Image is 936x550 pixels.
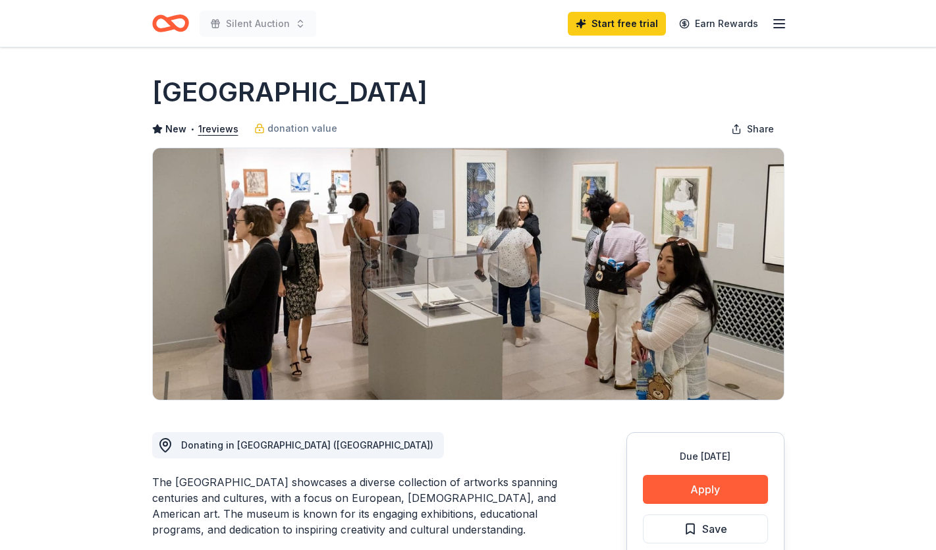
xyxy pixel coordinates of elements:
[152,8,189,39] a: Home
[721,116,785,142] button: Share
[200,11,316,37] button: Silent Auction
[181,439,433,451] span: Donating in [GEOGRAPHIC_DATA] ([GEOGRAPHIC_DATA])
[254,121,337,136] a: donation value
[153,148,784,400] img: Image for San Diego Museum of Art
[643,449,768,464] div: Due [DATE]
[643,514,768,543] button: Save
[152,74,427,111] h1: [GEOGRAPHIC_DATA]
[226,16,290,32] span: Silent Auction
[267,121,337,136] span: donation value
[190,124,194,134] span: •
[152,474,563,537] div: The [GEOGRAPHIC_DATA] showcases a diverse collection of artworks spanning centuries and cultures,...
[568,12,666,36] a: Start free trial
[702,520,727,537] span: Save
[198,121,238,137] button: 1reviews
[747,121,774,137] span: Share
[671,12,766,36] a: Earn Rewards
[165,121,186,137] span: New
[643,475,768,504] button: Apply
